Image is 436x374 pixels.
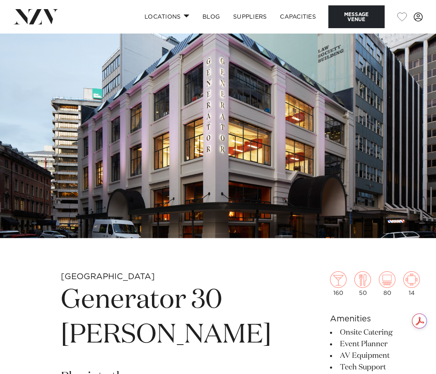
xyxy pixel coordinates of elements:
[403,271,420,288] img: meeting.png
[273,8,323,26] a: Capacities
[403,271,420,296] div: 14
[379,271,395,296] div: 80
[330,350,420,362] li: AV Equipment
[330,327,420,338] li: Onsite Catering
[13,9,58,24] img: nzv-logo.png
[330,362,420,373] li: Tech Support
[330,271,347,288] img: cocktail.png
[330,338,420,350] li: Event Planner
[138,8,196,26] a: Locations
[330,313,420,325] h6: Amenities
[61,273,155,281] small: [GEOGRAPHIC_DATA]
[330,271,347,296] div: 160
[226,8,273,26] a: SUPPLIERS
[196,8,226,26] a: BLOG
[379,271,395,288] img: theatre.png
[61,283,271,353] h1: Generator 30 [PERSON_NAME]
[354,271,371,296] div: 50
[328,5,385,28] button: Message Venue
[354,271,371,288] img: dining.png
